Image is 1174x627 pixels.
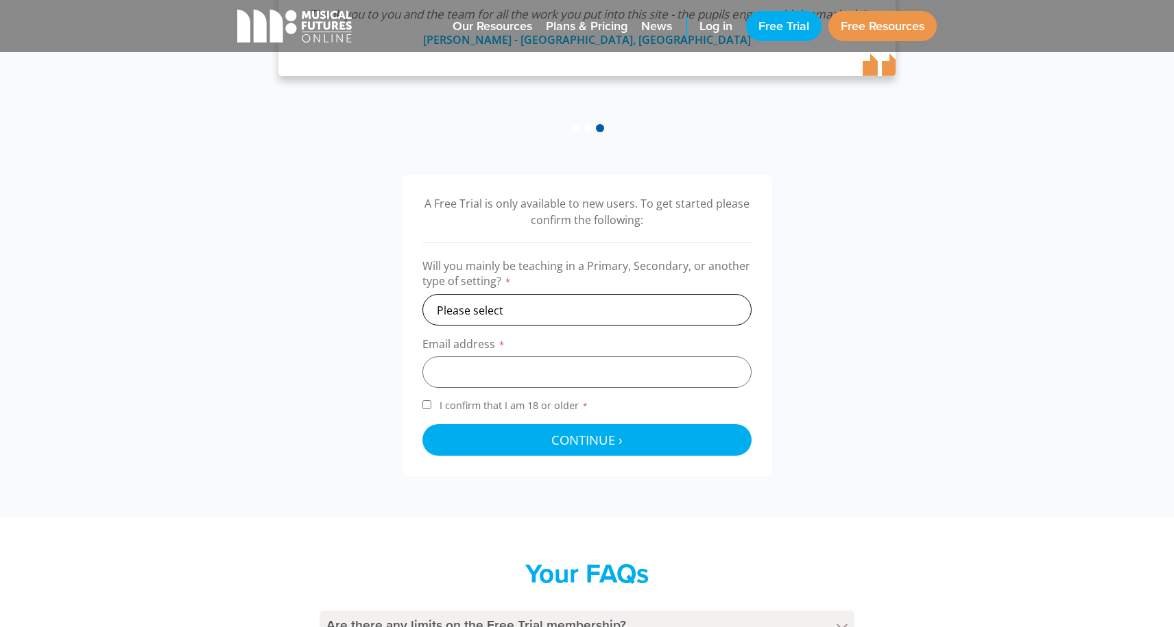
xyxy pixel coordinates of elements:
[422,336,752,356] label: Email address
[422,258,752,294] label: Will you mainly be teaching in a Primary, Secondary, or another type of setting?
[551,431,623,448] span: Continue ›
[641,19,672,35] span: News
[453,19,532,35] span: Our Resources
[422,400,431,409] input: I confirm that I am 18 or older*
[746,11,822,41] a: Free Trial
[546,19,627,35] span: Plans & Pricing
[828,11,937,41] a: Free Resources
[699,19,732,35] span: Log in
[422,424,752,456] button: Continue ›
[437,399,591,412] span: I confirm that I am 18 or older
[422,195,752,228] p: A Free Trial is only available to new users. To get started please confirm the following:
[320,558,854,590] h2: Your FAQs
